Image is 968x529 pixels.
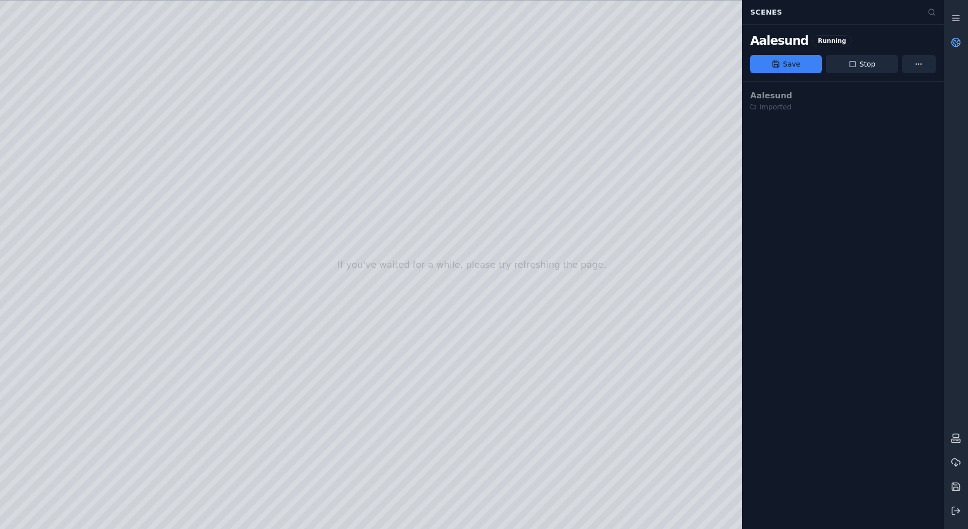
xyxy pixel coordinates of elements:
[826,55,897,73] button: Stop
[812,35,852,46] div: Running
[742,82,944,120] div: Stop or save the current scene before opening another one
[750,55,822,73] button: Save
[750,33,808,49] div: Aalesund
[744,3,922,22] div: Scenes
